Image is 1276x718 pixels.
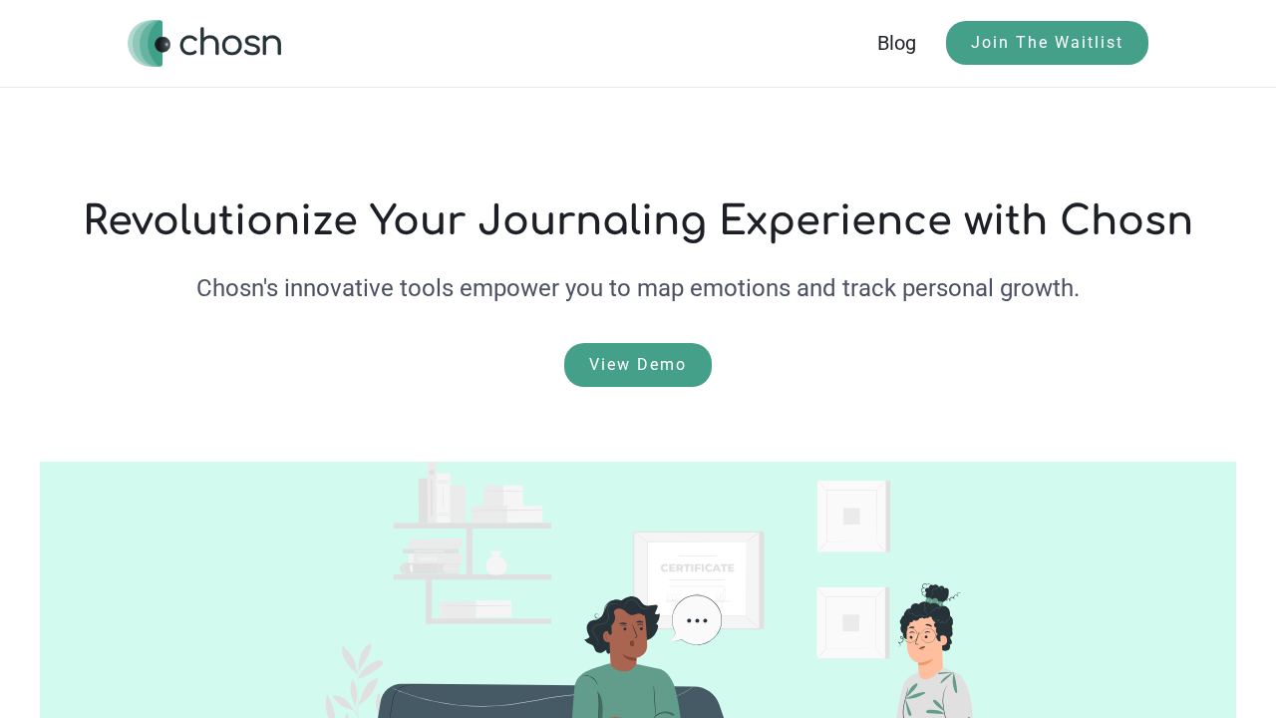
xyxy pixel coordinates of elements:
a: Blog [877,31,946,55]
a: home [128,20,281,67]
a: View Demo [564,343,712,387]
a: Join The Waitlist [946,21,1148,65]
h1: Revolutionize Your Journaling Experience with Chosn [40,199,1236,243]
p: Chosn's innovative tools empower you to map emotions and track personal growth. [40,253,1236,303]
